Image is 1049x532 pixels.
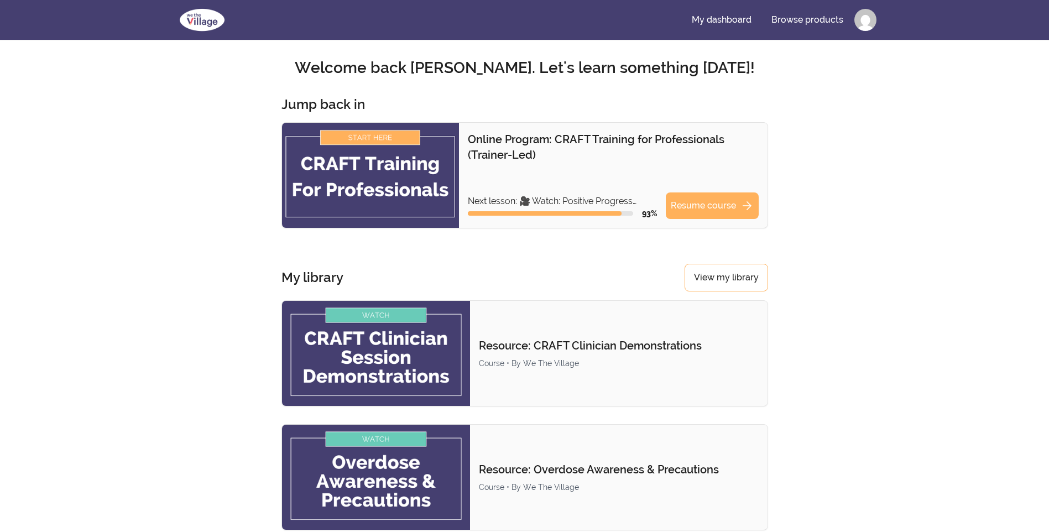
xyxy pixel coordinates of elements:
p: Next lesson: 🎥 Watch: Positive Progress Checklist [468,195,657,208]
a: View my library [685,264,768,291]
img: Product image for Resource: CRAFT Clinician Demonstrations [282,301,471,406]
h2: Welcome back [PERSON_NAME]. Let's learn something [DATE]! [173,58,876,78]
img: We The Village logo [173,7,231,33]
img: Product image for Resource: Overdose Awareness & Precautions [282,425,471,530]
div: Course • By We The Village [479,358,758,369]
a: My dashboard [683,7,760,33]
span: 93 % [642,209,657,218]
span: arrow_forward [740,199,754,212]
h3: My library [281,269,343,286]
nav: Main [683,7,876,33]
img: Profile image for Samantha Bradley [854,9,876,31]
img: Product image for Online Program: CRAFT Training for Professionals (Trainer-Led) [282,123,459,228]
p: Resource: CRAFT Clinician Demonstrations [479,338,758,353]
div: Course • By We The Village [479,482,758,493]
a: Product image for Resource: CRAFT Clinician DemonstrationsResource: CRAFT Clinician Demonstration... [281,300,768,406]
a: Product image for Resource: Overdose Awareness & PrecautionsResource: Overdose Awareness & Precau... [281,424,768,530]
h3: Jump back in [281,96,365,113]
div: Course progress [468,211,633,216]
a: Browse products [763,7,852,33]
p: Online Program: CRAFT Training for Professionals (Trainer-Led) [468,132,759,163]
p: Resource: Overdose Awareness & Precautions [479,462,758,477]
a: Resume coursearrow_forward [666,192,759,219]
